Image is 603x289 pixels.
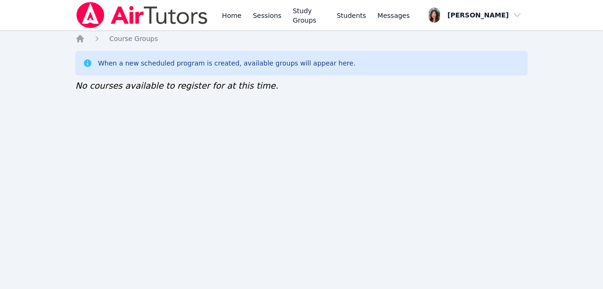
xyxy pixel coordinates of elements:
[109,34,158,43] a: Course Groups
[98,58,356,68] div: When a new scheduled program is created, available groups will appear here.
[75,2,209,28] img: Air Tutors
[75,34,528,43] nav: Breadcrumb
[377,11,410,20] span: Messages
[75,81,278,91] span: No courses available to register for at this time.
[109,35,158,42] span: Course Groups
